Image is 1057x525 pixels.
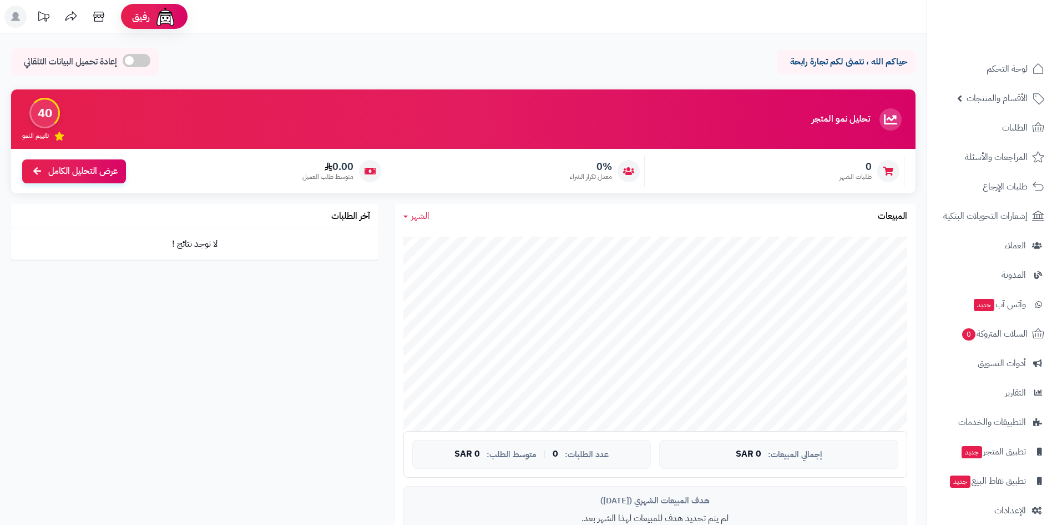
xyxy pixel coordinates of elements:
a: تطبيق نقاط البيعجديد [934,468,1050,494]
span: أدوات التسويق [978,356,1026,371]
a: العملاء [934,232,1050,259]
span: إعادة تحميل البيانات التلقائي [24,56,117,68]
span: جديد [950,476,970,488]
a: طلبات الإرجاع [934,173,1050,200]
p: لم يتم تحديد هدف للمبيعات لهذا الشهر بعد. [412,512,898,525]
a: أدوات التسويق [934,350,1050,377]
span: وآتس آب [973,297,1026,312]
span: الشهر [411,209,429,223]
a: الشهر [403,210,429,223]
h3: المبيعات [878,212,907,222]
img: logo-2.png [982,31,1046,54]
h3: تحليل نمو المتجر [812,114,870,124]
a: المراجعات والأسئلة [934,144,1050,171]
img: ai-face.png [154,6,176,28]
a: لوحة التحكم [934,56,1050,82]
a: إشعارات التحويلات البنكية [934,203,1050,229]
span: متوسط الطلب: [487,450,537,459]
span: متوسط طلب العميل [302,172,353,182]
span: طلبات الإرجاع [983,179,1028,194]
a: التقارير [934,379,1050,406]
div: هدف المبيعات الشهري ([DATE]) [412,495,898,507]
span: إشعارات التحويلات البنكية [943,208,1028,224]
p: حياكم الله ، نتمنى لكم تجارة رابحة [785,56,907,68]
span: الأقسام والمنتجات [967,91,1028,106]
span: تقييم النمو [22,131,49,141]
span: إجمالي المبيعات: [768,450,822,459]
span: الإعدادات [994,503,1026,518]
a: السلات المتروكة0 [934,321,1050,347]
span: عرض التحليل الكامل [48,165,118,178]
span: المراجعات والأسئلة [965,149,1028,165]
a: المدونة [934,262,1050,288]
span: 0 [839,161,872,173]
span: طلبات الشهر [839,172,872,182]
a: الإعدادات [934,497,1050,524]
a: التطبيقات والخدمات [934,409,1050,436]
span: السلات المتروكة [961,326,1028,342]
h3: آخر الطلبات [331,212,370,222]
span: 0 SAR [736,449,761,459]
a: عرض التحليل الكامل [22,159,126,183]
span: الطلبات [1002,120,1028,136]
span: العملاء [1004,238,1026,253]
span: تطبيق نقاط البيع [949,473,1026,489]
a: الطلبات [934,114,1050,141]
span: | [543,450,546,458]
span: 0.00 [302,161,353,173]
span: لوحة التحكم [987,61,1028,77]
span: التطبيقات والخدمات [958,414,1026,430]
span: رفيق [132,10,150,23]
span: 0% [570,161,612,173]
span: المدونة [1002,267,1026,283]
a: تطبيق المتجرجديد [934,438,1050,465]
span: معدل تكرار الشراء [570,172,612,182]
span: 0 SAR [454,449,480,459]
span: 0 [553,449,558,459]
span: التقارير [1005,385,1026,401]
span: جديد [962,446,982,458]
a: تحديثات المنصة [29,6,57,31]
span: عدد الطلبات: [565,450,609,459]
span: 0 [962,328,975,341]
td: لا توجد نتائج ! [11,229,378,259]
a: وآتس آبجديد [934,291,1050,318]
span: جديد [974,299,994,311]
span: تطبيق المتجر [960,444,1026,459]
